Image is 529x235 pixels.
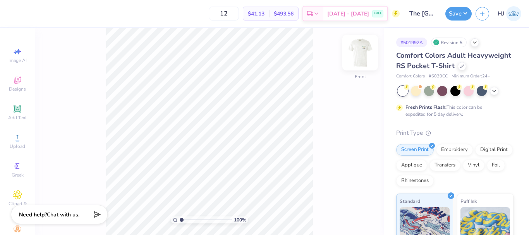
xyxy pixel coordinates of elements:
[498,9,504,18] span: HJ
[4,201,31,213] span: Clipart & logos
[400,197,420,205] span: Standard
[9,57,27,63] span: Image AI
[12,172,24,178] span: Greek
[345,37,376,68] img: Front
[47,211,79,218] span: Chat with us.
[431,38,467,47] div: Revision 5
[487,160,505,171] div: Foil
[405,104,501,118] div: This color can be expedited for 5 day delivery.
[475,144,513,156] div: Digital Print
[404,6,441,21] input: Untitled Design
[405,104,447,110] strong: Fresh Prints Flash:
[452,73,490,80] span: Minimum Order: 24 +
[396,51,511,70] span: Comfort Colors Adult Heavyweight RS Pocket T-Shirt
[9,86,26,92] span: Designs
[445,7,472,21] button: Save
[374,11,382,16] span: FREE
[234,216,246,223] span: 100 %
[8,115,27,121] span: Add Text
[19,211,47,218] strong: Need help?
[396,144,434,156] div: Screen Print
[396,175,434,187] div: Rhinestones
[209,7,239,21] input: – –
[355,73,366,80] div: Front
[429,160,460,171] div: Transfers
[506,6,521,21] img: Hughe Josh Cabanete
[396,129,514,137] div: Print Type
[498,6,521,21] a: HJ
[248,10,264,18] span: $41.13
[429,73,448,80] span: # 6030CC
[436,144,473,156] div: Embroidery
[396,38,427,47] div: # 501992A
[10,143,25,149] span: Upload
[396,160,427,171] div: Applique
[463,160,484,171] div: Vinyl
[396,73,425,80] span: Comfort Colors
[274,10,294,18] span: $493.56
[327,10,369,18] span: [DATE] - [DATE]
[460,197,477,205] span: Puff Ink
